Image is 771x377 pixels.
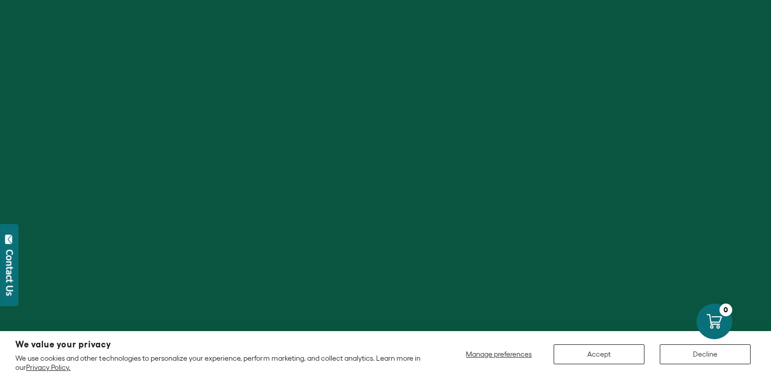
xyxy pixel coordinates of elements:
button: Decline [660,344,751,364]
span: Manage preferences [466,350,532,358]
button: Manage preferences [460,344,538,364]
div: 0 [719,304,732,316]
a: Privacy Policy. [26,363,70,371]
div: Contact Us [5,249,15,296]
button: Accept [554,344,644,364]
h2: We value your privacy [15,340,422,349]
p: We use cookies and other technologies to personalize your experience, perform marketing, and coll... [15,354,422,372]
